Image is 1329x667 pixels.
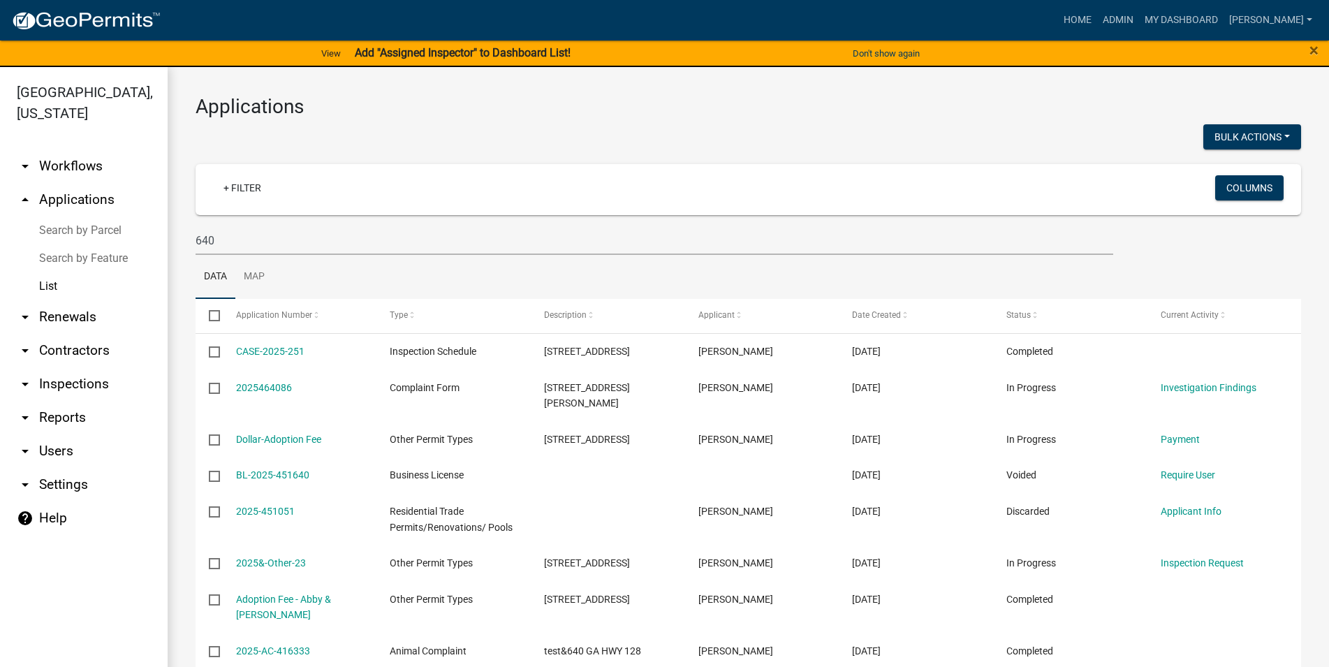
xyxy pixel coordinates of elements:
[1097,7,1139,34] a: Admin
[236,382,292,393] a: 2025464086
[1161,310,1219,320] span: Current Activity
[544,557,630,569] span: 640 GA HWY 128
[1161,557,1244,569] a: Inspection Request
[390,310,408,320] span: Type
[17,191,34,208] i: arrow_drop_up
[236,469,309,481] a: BL-2025-451640
[1006,506,1050,517] span: Discarded
[316,42,346,65] a: View
[847,42,925,65] button: Don't show again
[698,434,773,445] span: Tammie
[1147,299,1301,332] datatable-header-cell: Current Activity
[1058,7,1097,34] a: Home
[993,299,1147,332] datatable-header-cell: Status
[698,645,773,657] span: Rachel Carroll
[1309,41,1319,60] span: ×
[839,299,993,332] datatable-header-cell: Date Created
[236,506,295,517] a: 2025-451051
[236,557,306,569] a: 2025&-Other-23
[852,594,881,605] span: 07/01/2025
[1309,42,1319,59] button: Close
[852,382,881,393] span: 08/14/2025
[544,434,630,445] span: 640 GA HWY 128
[1006,557,1056,569] span: In Progress
[1006,382,1056,393] span: In Progress
[544,310,587,320] span: Description
[1161,506,1221,517] a: Applicant Info
[544,594,630,605] span: 640 GA HWY 128
[1203,124,1301,149] button: Bulk Actions
[390,346,476,357] span: Inspection Schedule
[1161,382,1256,393] a: Investigation Findings
[390,557,473,569] span: Other Permit Types
[390,469,464,481] span: Business License
[852,346,881,357] span: 08/18/2025
[852,645,881,657] span: 05/05/2025
[544,346,630,357] span: 640 INDUSTRIAL PARK RD
[196,95,1301,119] h3: Applications
[1006,434,1056,445] span: In Progress
[852,310,901,320] span: Date Created
[698,382,773,393] span: Tammie
[390,382,460,393] span: Complaint Form
[544,645,641,657] span: test&640 GA HWY 128
[196,299,222,332] datatable-header-cell: Select
[852,469,881,481] span: 07/18/2025
[17,158,34,175] i: arrow_drop_down
[1006,346,1053,357] span: Completed
[390,594,473,605] span: Other Permit Types
[17,510,34,527] i: help
[236,645,310,657] a: 2025-AC-416333
[1161,469,1215,481] a: Require User
[1215,175,1284,200] button: Columns
[1006,310,1031,320] span: Status
[235,255,273,300] a: Map
[390,506,513,533] span: Residential Trade Permits/Renovations/ Pools
[531,299,685,332] datatable-header-cell: Description
[1006,645,1053,657] span: Completed
[355,46,571,59] strong: Add "Assigned Inspector" to Dashboard List!
[698,557,773,569] span: Tammie
[196,255,235,300] a: Data
[17,443,34,460] i: arrow_drop_down
[698,310,735,320] span: Applicant
[698,594,773,605] span: Tammie
[236,310,312,320] span: Application Number
[698,506,773,517] span: Rachel Carroll
[196,226,1113,255] input: Search for applications
[1006,469,1036,481] span: Voided
[212,175,272,200] a: + Filter
[376,299,531,332] datatable-header-cell: Type
[1224,7,1318,34] a: [PERSON_NAME]
[17,309,34,325] i: arrow_drop_down
[1139,7,1224,34] a: My Dashboard
[17,376,34,393] i: arrow_drop_down
[236,434,321,445] a: Dollar-Adoption Fee
[1006,594,1053,605] span: Completed
[390,434,473,445] span: Other Permit Types
[544,382,630,409] span: 1502 CARL SUTTON RD
[698,346,773,357] span: Jeremy
[1161,434,1200,445] a: Payment
[852,434,881,445] span: 07/23/2025
[390,645,467,657] span: Animal Complaint
[236,594,331,621] a: Adoption Fee - Abby & [PERSON_NAME]
[17,342,34,359] i: arrow_drop_down
[852,506,881,517] span: 07/17/2025
[17,409,34,426] i: arrow_drop_down
[17,476,34,493] i: arrow_drop_down
[684,299,839,332] datatable-header-cell: Applicant
[236,346,304,357] a: CASE-2025-251
[222,299,376,332] datatable-header-cell: Application Number
[852,557,881,569] span: 07/01/2025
